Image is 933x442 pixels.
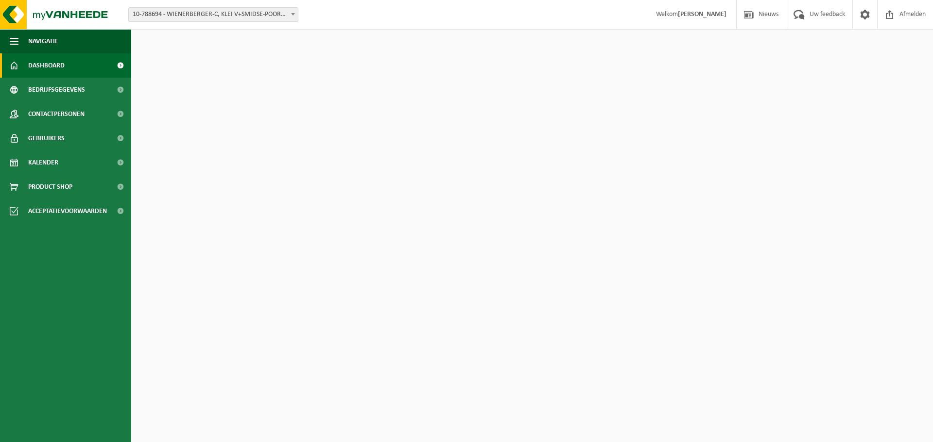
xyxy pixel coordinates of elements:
[28,150,58,175] span: Kalender
[678,11,726,18] strong: [PERSON_NAME]
[28,53,65,78] span: Dashboard
[28,78,85,102] span: Bedrijfsgegevens
[28,102,85,126] span: Contactpersonen
[128,7,298,22] span: 10-788694 - WIENERBERGER-C, KLEI V+SMIDSE-POORT 20-DIVISIE KORTEMARK - KORTEMARK
[28,29,58,53] span: Navigatie
[28,126,65,150] span: Gebruikers
[28,199,107,223] span: Acceptatievoorwaarden
[28,175,72,199] span: Product Shop
[129,8,298,21] span: 10-788694 - WIENERBERGER-C, KLEI V+SMIDSE-POORT 20-DIVISIE KORTEMARK - KORTEMARK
